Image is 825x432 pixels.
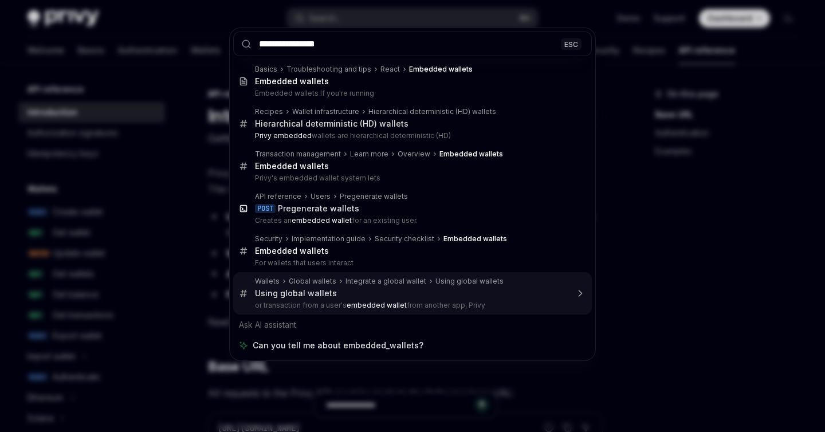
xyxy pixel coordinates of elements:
div: ESC [561,38,582,50]
div: Pregenerate wallets [278,203,359,214]
p: For wallets that users interact [255,258,568,268]
div: POST [255,204,276,213]
b: Privy embedded [255,131,312,140]
div: Wallet infrastructure [292,107,359,116]
b: Embedded wallets [409,65,473,73]
div: Recipes [255,107,283,116]
b: Embedded wallets [443,234,507,243]
div: Global wallets [289,277,336,286]
b: embedded wallet [292,216,352,225]
b: Embedded wallets [439,150,503,158]
div: Overview [398,150,430,159]
div: Integrate a global wallet [345,277,426,286]
p: Embedded wallets If you're running [255,89,568,98]
span: Can you tell me about embedded_wallets? [253,340,423,351]
div: Security [255,234,282,244]
div: Users [311,192,331,201]
div: Learn more [350,150,388,159]
div: Security checklist [375,234,434,244]
div: Hierarchical deterministic (HD) wallets [368,107,496,116]
div: Using global wallets [255,288,337,299]
div: Wallets [255,277,280,286]
p: Creates an for an existing user. [255,216,568,225]
div: Implementation guide [292,234,366,244]
div: Transaction management [255,150,341,159]
div: Basics [255,65,277,74]
b: embedded wallet [347,301,407,309]
p: wallets are hierarchical deterministic (HD) [255,131,568,140]
div: Ask AI assistant [233,315,592,335]
b: Embedded wallets [255,76,329,86]
div: Pregenerate wallets [340,192,408,201]
div: React [380,65,400,74]
div: Troubleshooting and tips [286,65,371,74]
div: Using global wallets [435,277,504,286]
p: Privy's embedded wallet system lets [255,174,568,183]
b: Embedded wallets [255,246,329,256]
b: Embedded wallets [255,161,329,171]
div: Hierarchical deterministic (HD) wallets [255,119,408,129]
p: or transaction from a user's from another app, Privy [255,301,568,310]
div: API reference [255,192,301,201]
